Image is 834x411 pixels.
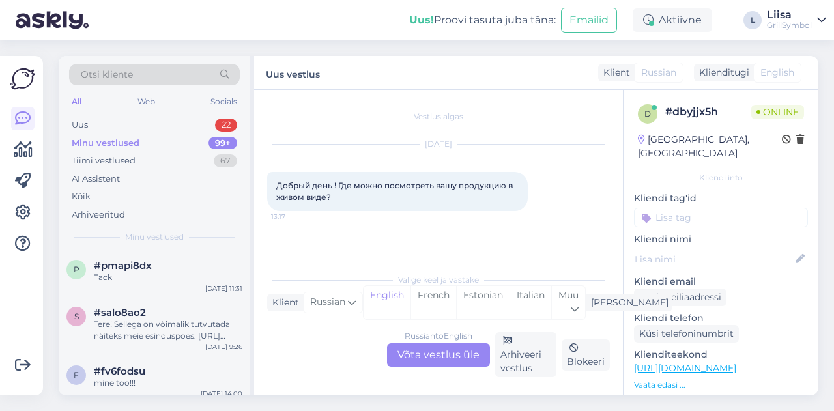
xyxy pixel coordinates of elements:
[74,264,79,274] span: p
[409,14,434,26] b: Uus!
[74,311,79,321] span: s
[215,119,237,132] div: 22
[201,389,242,399] div: [DATE] 14:00
[634,172,808,184] div: Kliendi info
[94,272,242,283] div: Tack
[633,8,712,32] div: Aktiivne
[751,105,804,119] span: Online
[72,173,120,186] div: AI Assistent
[456,286,510,319] div: Estonian
[641,66,676,79] span: Russian
[267,138,610,150] div: [DATE]
[510,286,551,319] div: Italian
[135,93,158,110] div: Web
[405,330,472,342] div: Russian to English
[94,307,146,319] span: #salo8ao2
[561,8,617,33] button: Emailid
[562,339,610,371] div: Blokeeri
[267,111,610,122] div: Vestlus algas
[125,231,184,243] span: Minu vestlused
[266,64,320,81] label: Uus vestlus
[94,319,242,342] div: Tere! Sellega on võimalik tutvutada näiteks meie esinduspoes: [URL][DOMAIN_NAME]
[634,275,808,289] p: Kliendi email
[214,154,237,167] div: 67
[10,66,35,91] img: Askly Logo
[743,11,762,29] div: L
[72,154,136,167] div: Tiimi vestlused
[81,68,133,81] span: Otsi kliente
[665,104,751,120] div: # dbyjjx5h
[495,332,556,377] div: Arhiveeri vestlus
[634,208,808,227] input: Lisa tag
[208,137,237,150] div: 99+
[310,295,345,309] span: Russian
[74,370,79,380] span: f
[694,66,749,79] div: Klienditugi
[767,20,812,31] div: GrillSymbol
[69,93,84,110] div: All
[387,343,490,367] div: Võta vestlus üle
[364,286,410,319] div: English
[208,93,240,110] div: Socials
[760,66,794,79] span: English
[267,274,610,286] div: Valige keel ja vastake
[767,10,826,31] a: LiisaGrillSymbol
[94,377,242,389] div: mine too!!!
[276,180,515,202] span: Добрый день ! Где можно посмотреть вашу продукцию в живом виде?
[634,289,726,306] div: Küsi meiliaadressi
[634,233,808,246] p: Kliendi nimi
[72,119,88,132] div: Uus
[767,10,812,20] div: Liisa
[72,137,139,150] div: Minu vestlused
[634,379,808,391] p: Vaata edasi ...
[635,252,793,266] input: Lisa nimi
[634,362,736,374] a: [URL][DOMAIN_NAME]
[72,190,91,203] div: Kõik
[586,296,669,309] div: [PERSON_NAME]
[410,286,456,319] div: French
[72,208,125,221] div: Arhiveeritud
[205,342,242,352] div: [DATE] 9:26
[267,296,299,309] div: Klient
[558,289,579,301] span: Muu
[638,133,782,160] div: [GEOGRAPHIC_DATA], [GEOGRAPHIC_DATA]
[634,191,808,205] p: Kliendi tag'id
[94,365,145,377] span: #fv6fodsu
[644,109,651,119] span: d
[634,311,808,325] p: Kliendi telefon
[598,66,630,79] div: Klient
[271,212,320,221] span: 13:17
[634,325,739,343] div: Küsi telefoninumbrit
[205,283,242,293] div: [DATE] 11:31
[634,348,808,361] p: Klienditeekond
[409,12,556,28] div: Proovi tasuta juba täna:
[94,260,152,272] span: #pmapi8dx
